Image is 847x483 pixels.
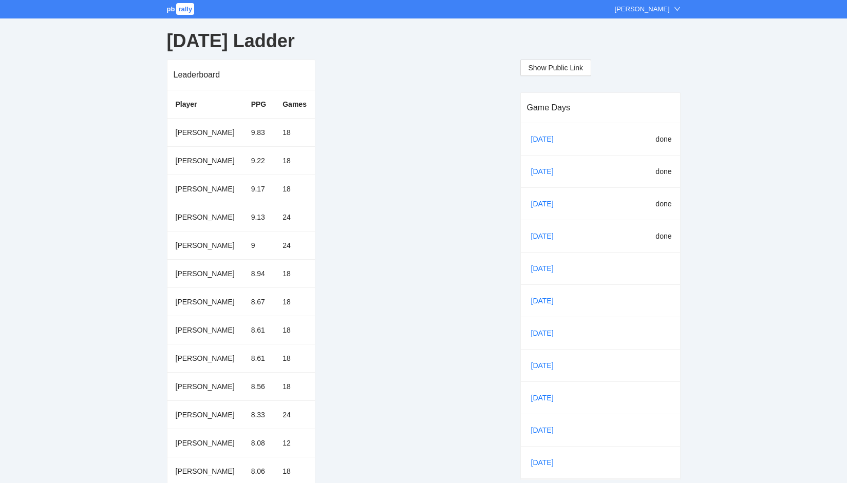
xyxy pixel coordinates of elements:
td: [PERSON_NAME] [167,146,243,175]
td: 8.61 [243,316,275,344]
div: Game Days [527,93,674,122]
td: [PERSON_NAME] [167,175,243,203]
div: [DATE] Ladder [167,23,681,60]
td: 9.83 [243,118,275,146]
td: [PERSON_NAME] [167,203,243,231]
a: [DATE] [529,455,564,470]
td: 18 [274,175,315,203]
a: [DATE] [529,164,564,179]
td: 9 [243,231,275,259]
td: 8.94 [243,259,275,287]
td: 8.08 [243,429,275,457]
div: Games [283,99,307,110]
a: [DATE] [529,228,564,244]
td: [PERSON_NAME] [167,316,243,344]
td: 8.67 [243,287,275,316]
td: 24 [274,203,315,231]
td: [PERSON_NAME] [167,287,243,316]
td: 12 [274,429,315,457]
div: Player [176,99,235,110]
td: [PERSON_NAME] [167,429,243,457]
a: [DATE] [529,261,564,276]
td: 18 [274,344,315,372]
span: pb [167,5,175,13]
td: 8.61 [243,344,275,372]
a: [DATE] [529,390,564,405]
td: [PERSON_NAME] [167,118,243,146]
div: [PERSON_NAME] [615,4,670,14]
a: [DATE] [529,293,564,308]
td: done [618,155,680,187]
td: 8.33 [243,400,275,429]
td: [PERSON_NAME] [167,231,243,259]
td: [PERSON_NAME] [167,372,243,400]
span: down [674,6,681,12]
a: [DATE] [529,358,564,373]
td: [PERSON_NAME] [167,259,243,287]
td: 18 [274,372,315,400]
a: pbrally [167,5,196,13]
td: 8.56 [243,372,275,400]
td: done [618,187,680,220]
td: 18 [274,287,315,316]
span: Show Public Link [529,62,584,73]
a: [DATE] [529,325,564,341]
td: 9.22 [243,146,275,175]
td: 18 [274,118,315,146]
td: 9.17 [243,175,275,203]
td: done [618,220,680,252]
a: [DATE] [529,131,564,147]
div: PPG [251,99,267,110]
td: 9.13 [243,203,275,231]
td: [PERSON_NAME] [167,400,243,429]
td: [PERSON_NAME] [167,344,243,372]
a: [DATE] [529,422,564,438]
button: Show Public Link [520,60,592,76]
td: 18 [274,146,315,175]
td: 18 [274,316,315,344]
div: Leaderboard [174,60,309,89]
a: [DATE] [529,196,564,211]
td: 24 [274,400,315,429]
td: done [618,123,680,156]
span: rally [176,3,194,15]
td: 18 [274,259,315,287]
td: 24 [274,231,315,259]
